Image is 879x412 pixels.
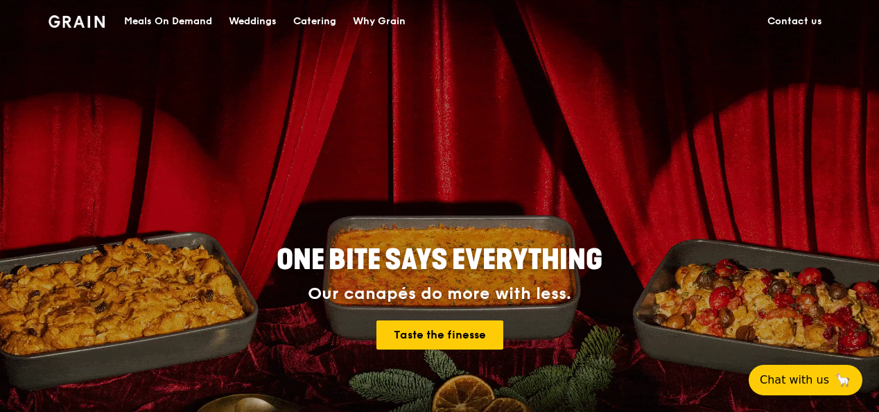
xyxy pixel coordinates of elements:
div: Meals On Demand [124,1,212,42]
a: Weddings [220,1,285,42]
img: Grain [49,15,105,28]
div: Weddings [229,1,277,42]
a: Contact us [759,1,830,42]
span: 🦙 [835,372,851,388]
a: Catering [285,1,345,42]
span: Chat with us [760,372,829,388]
span: ONE BITE SAYS EVERYTHING [277,243,602,277]
a: Why Grain [345,1,414,42]
div: Our canapés do more with less. [190,284,689,304]
button: Chat with us🦙 [749,365,862,395]
div: Catering [293,1,336,42]
div: Why Grain [353,1,406,42]
a: Taste the finesse [376,320,503,350]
